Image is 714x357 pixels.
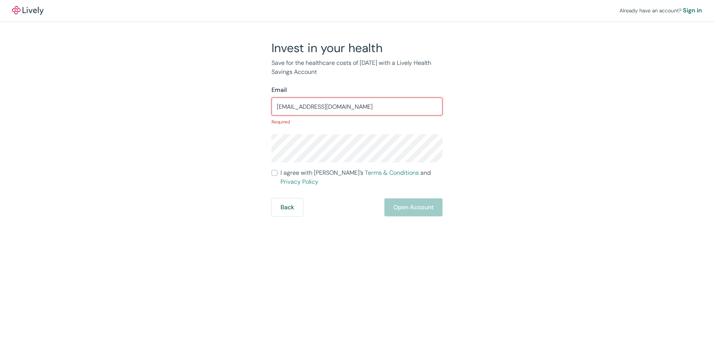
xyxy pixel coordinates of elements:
img: Lively [12,6,43,15]
p: Required [271,118,442,125]
p: Save for the healthcare costs of [DATE] with a Lively Health Savings Account [271,58,442,76]
a: Sign in [683,6,702,15]
h2: Invest in your health [271,40,442,55]
a: Privacy Policy [280,178,318,186]
span: I agree with [PERSON_NAME]’s and [280,168,442,186]
label: Email [271,85,287,94]
a: LivelyLively [12,6,43,15]
button: Back [271,198,303,216]
a: Terms & Conditions [365,169,419,177]
div: Already have an account? [619,6,702,15]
